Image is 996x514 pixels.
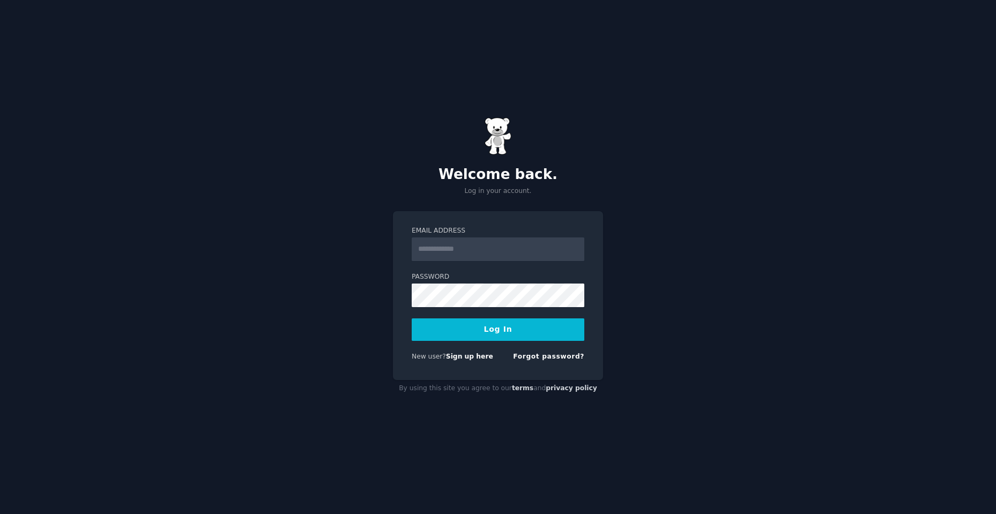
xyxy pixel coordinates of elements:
p: Log in your account. [393,187,603,196]
span: New user? [412,353,446,360]
button: Log In [412,318,584,341]
a: Sign up here [446,353,493,360]
div: By using this site you agree to our and [393,380,603,397]
img: Gummy Bear [485,117,511,155]
a: terms [512,384,533,392]
a: privacy policy [546,384,597,392]
label: Email Address [412,226,584,236]
a: Forgot password? [513,353,584,360]
h2: Welcome back. [393,166,603,183]
label: Password [412,272,584,282]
